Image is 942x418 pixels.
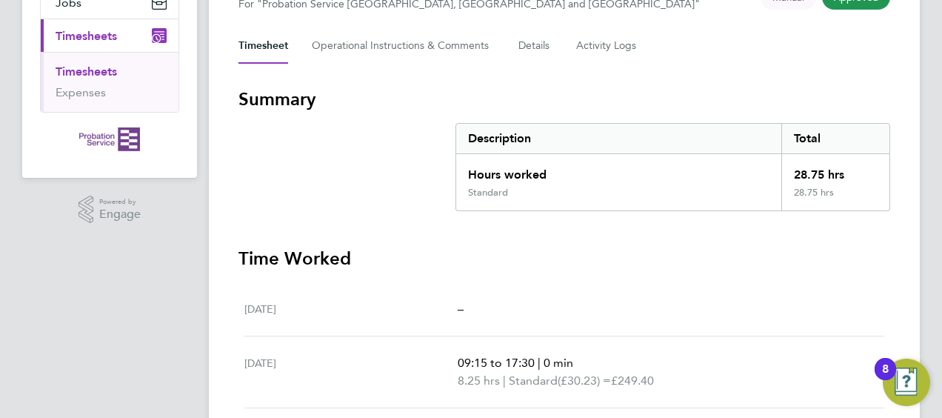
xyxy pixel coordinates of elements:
button: Activity Logs [576,28,638,64]
span: 0 min [544,356,573,370]
div: 8 [882,369,889,388]
span: 8.25 hrs [458,374,500,388]
div: [DATE] [244,354,458,390]
div: 28.75 hrs [781,154,889,187]
button: Timesheet [238,28,288,64]
button: Open Resource Center, 8 new notifications [883,359,930,406]
span: | [503,374,506,388]
button: Timesheets [41,19,178,52]
div: Summary [455,123,890,211]
span: 09:15 to 17:30 [458,356,535,370]
div: Description [456,124,781,153]
div: 28.75 hrs [781,187,889,210]
button: Operational Instructions & Comments [312,28,495,64]
span: Timesheets [56,29,117,43]
div: Hours worked [456,154,781,187]
span: Standard [509,372,558,390]
img: probationservice-logo-retina.png [79,127,139,151]
span: (£30.23) = [558,374,611,388]
span: | [538,356,541,370]
a: Expenses [56,85,106,99]
a: Powered byEngage [78,196,141,224]
button: Details [518,28,552,64]
h3: Summary [238,87,890,111]
div: Timesheets [41,52,178,112]
span: Powered by [99,196,141,208]
span: £249.40 [611,374,654,388]
a: Timesheets [56,64,117,79]
span: – [458,302,464,316]
div: Standard [468,187,508,199]
div: Total [781,124,889,153]
span: Engage [99,208,141,221]
div: [DATE] [244,300,458,318]
h3: Time Worked [238,247,890,271]
a: Go to home page [40,127,179,151]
